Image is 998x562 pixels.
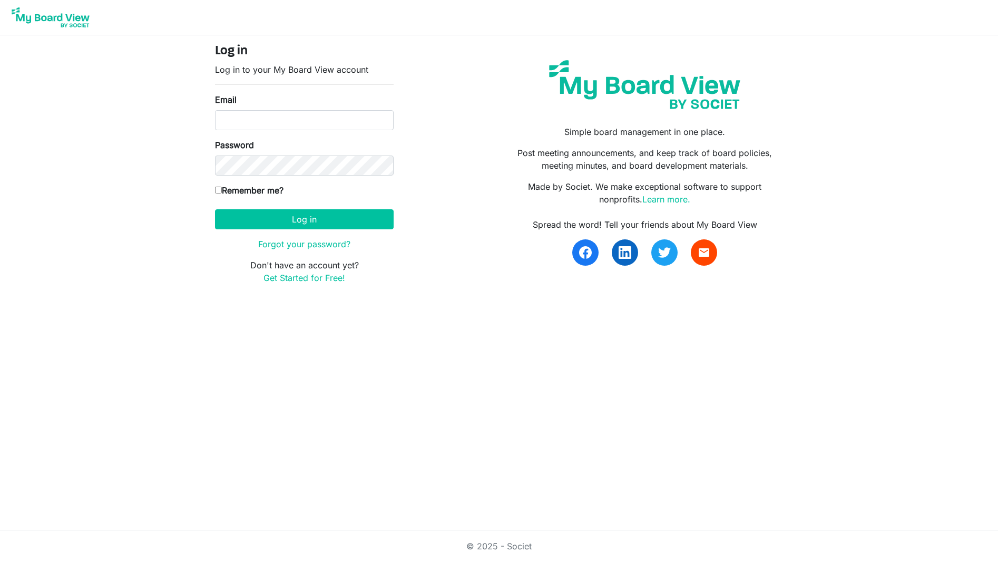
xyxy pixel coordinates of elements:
a: Get Started for Free! [263,273,345,283]
input: Remember me? [215,187,222,193]
label: Remember me? [215,184,283,197]
label: Password [215,139,254,151]
img: facebook.svg [579,246,592,259]
a: Learn more. [642,194,690,205]
h4: Log in [215,44,394,59]
p: Log in to your My Board View account [215,63,394,76]
img: twitter.svg [658,246,671,259]
a: © 2025 - Societ [466,541,532,551]
span: email [698,246,710,259]
label: Email [215,93,237,106]
img: My Board View Logo [8,4,93,31]
div: Spread the word! Tell your friends about My Board View [507,218,783,231]
button: Log in [215,209,394,229]
img: my-board-view-societ.svg [541,52,748,117]
a: Forgot your password? [258,239,350,249]
p: Don't have an account yet? [215,259,394,284]
p: Simple board management in one place. [507,125,783,138]
img: linkedin.svg [619,246,631,259]
p: Post meeting announcements, and keep track of board policies, meeting minutes, and board developm... [507,147,783,172]
p: Made by Societ. We make exceptional software to support nonprofits. [507,180,783,206]
a: email [691,239,717,266]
